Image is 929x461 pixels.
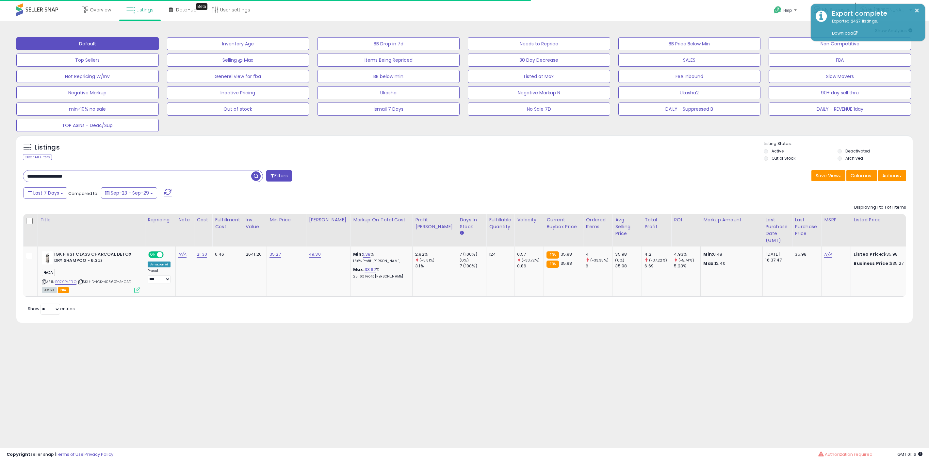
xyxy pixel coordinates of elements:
[586,263,612,269] div: 6
[703,260,715,266] strong: Max:
[561,251,572,257] span: 35.98
[163,252,173,258] span: OFF
[703,261,758,266] p: 12.40
[674,263,700,269] div: 5.23%
[197,216,209,223] div: Cost
[353,274,407,279] p: 25.16% Profit [PERSON_NAME]
[468,103,610,116] button: No Sale 7D
[363,251,371,258] a: 1.38
[215,216,240,230] div: Fulfillment Cost
[546,251,559,259] small: FBA
[353,266,365,273] b: Max:
[822,214,851,246] th: CSV column name: cust_attr_1_MSRP
[16,37,159,50] button: Default
[353,267,407,279] div: %
[42,251,140,292] div: ASIN:
[674,216,698,223] div: ROI
[827,18,920,37] div: Exported 2427 listings.
[353,216,410,223] div: Markup on Total Cost
[353,251,363,257] b: Min:
[644,251,671,257] div: 4.2
[178,216,191,223] div: Note
[317,54,460,67] button: Items Being Repriced
[415,263,457,269] div: 3.1%
[269,251,281,258] a: 35.27
[460,251,486,257] div: 7 (100%)
[678,258,694,263] small: (-5.74%)
[561,260,572,266] span: 35.98
[854,261,908,266] div: $35.27
[353,259,407,263] p: 1.36% Profit [PERSON_NAME]
[615,263,642,269] div: 35.98
[77,279,131,284] span: | SKU: D-IGK-403601-A-CAD
[58,287,69,293] span: FBA
[33,190,59,196] span: Last 7 Days
[269,216,303,223] div: Min Price
[769,1,803,21] a: Help
[846,170,877,181] button: Columns
[769,54,911,67] button: FBA
[615,216,639,237] div: Avg Selling Price
[460,216,483,230] div: Days In Stock
[215,251,238,257] div: 6.46
[878,170,906,181] button: Actions
[774,6,782,14] i: Get Help
[460,258,469,263] small: (0%)
[149,252,157,258] span: ON
[649,258,667,263] small: (-37.22%)
[167,70,309,83] button: Generel view for fba
[546,216,580,230] div: Current Buybox Price
[317,37,460,50] button: BB Drop in 7d
[54,251,134,265] b: IGK FIRST CLASS CHARCOAL DETOX DRY SHAMPOO - 6.3oz
[517,251,544,257] div: 0.57
[845,148,870,154] label: Deactivated
[468,70,610,83] button: Listed at Max
[914,7,920,15] button: ×
[517,263,544,269] div: 0.86
[703,216,760,223] div: Markup Amount
[468,86,610,99] button: Negative Markup N
[769,37,911,50] button: Non Competitive
[546,261,559,268] small: FBA
[365,266,376,273] a: 33.62
[16,103,159,116] button: min>10% no sale
[197,251,207,258] a: 21.30
[196,3,207,10] div: Tooltip anchor
[24,187,67,199] button: Last 7 Days
[772,148,784,154] label: Active
[769,86,911,99] button: 90+ day sell thru
[824,251,832,258] a: N/A
[55,279,76,285] a: B079P4FB1Q
[16,70,159,83] button: Not Repricing W/Inv
[176,7,197,13] span: DataHub
[178,251,186,258] a: N/A
[644,263,671,269] div: 6.69
[586,216,610,230] div: Ordered Items
[783,8,792,13] span: Help
[415,251,457,257] div: 2.92%
[16,86,159,99] button: Negative Markup
[167,103,309,116] button: Out of stock
[246,251,262,257] div: 2641.20
[765,251,787,263] div: [DATE] 16:37:47
[854,204,906,211] div: Displaying 1 to 1 of 1 items
[644,216,668,230] div: Total Profit
[90,7,111,13] span: Overview
[317,103,460,116] button: Ismail 7 Days
[266,170,292,182] button: Filters
[489,216,512,230] div: Fulfillable Quantity
[827,9,920,18] div: Export complete
[246,216,264,230] div: Inv. value
[765,216,789,244] div: Last Purchase Date (GMT)
[618,86,761,99] button: Ukasha2
[460,263,486,269] div: 7 (100%)
[615,251,642,257] div: 35.98
[309,216,348,223] div: [PERSON_NAME]
[137,7,154,13] span: Listings
[309,251,321,258] a: 49.30
[832,30,857,36] a: Download
[415,216,454,230] div: Profit [PERSON_NAME]
[703,251,713,257] strong: Min:
[769,70,911,83] button: Slow Movers
[618,37,761,50] button: BB Price Below Min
